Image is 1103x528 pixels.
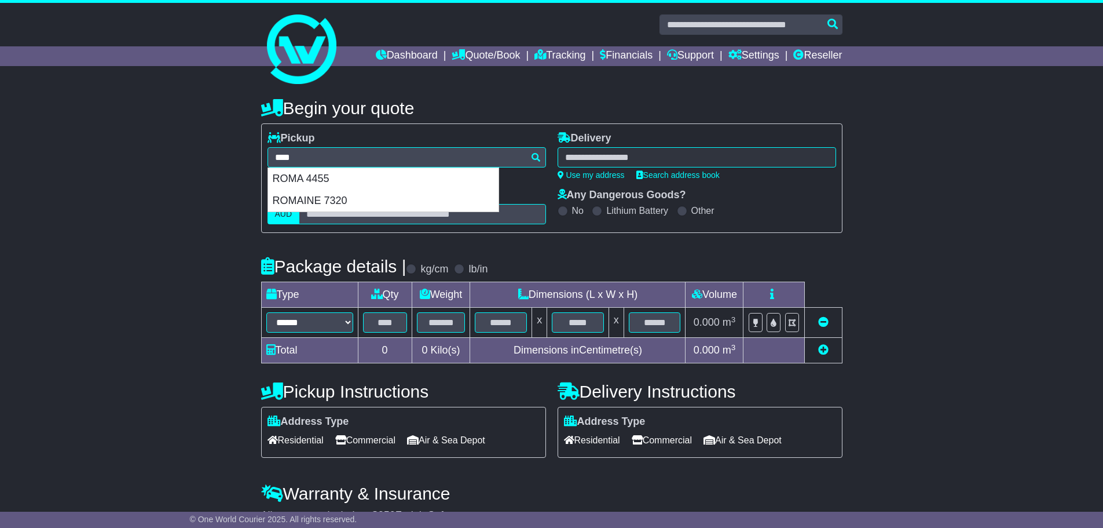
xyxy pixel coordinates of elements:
[793,46,842,66] a: Reseller
[600,46,653,66] a: Financials
[468,263,488,276] label: lb/in
[818,316,829,328] a: Remove this item
[376,46,438,66] a: Dashboard
[728,46,779,66] a: Settings
[723,316,736,328] span: m
[261,99,842,118] h4: Begin your quote
[420,263,448,276] label: kg/cm
[632,431,692,449] span: Commercial
[686,282,743,308] td: Volume
[190,515,357,524] span: © One World Courier 2025. All rights reserved.
[470,338,686,363] td: Dimensions in Centimetre(s)
[731,315,736,324] sup: 3
[723,344,736,356] span: m
[667,46,714,66] a: Support
[636,170,720,180] a: Search address book
[412,282,470,308] td: Weight
[422,344,427,356] span: 0
[378,509,395,521] span: 250
[818,344,829,356] a: Add new item
[452,46,520,66] a: Quote/Book
[412,338,470,363] td: Kilo(s)
[731,343,736,352] sup: 3
[564,431,620,449] span: Residential
[558,132,611,145] label: Delivery
[261,382,546,401] h4: Pickup Instructions
[558,189,686,202] label: Any Dangerous Goods?
[267,132,315,145] label: Pickup
[358,282,412,308] td: Qty
[572,205,584,216] label: No
[267,147,546,167] typeahead: Please provide city
[261,282,358,308] td: Type
[558,382,842,401] h4: Delivery Instructions
[694,316,720,328] span: 0.000
[261,338,358,363] td: Total
[703,431,782,449] span: Air & Sea Depot
[268,190,499,212] div: ROMAINE 7320
[606,205,668,216] label: Lithium Battery
[532,308,547,338] td: x
[407,431,485,449] span: Air & Sea Depot
[267,431,324,449] span: Residential
[267,204,300,224] label: AUD
[534,46,585,66] a: Tracking
[261,509,842,522] div: All our quotes include a $ FreightSafe warranty.
[261,257,406,276] h4: Package details |
[267,416,349,428] label: Address Type
[694,344,720,356] span: 0.000
[609,308,624,338] td: x
[691,205,714,216] label: Other
[268,168,499,190] div: ROMA 4455
[335,431,395,449] span: Commercial
[261,484,842,503] h4: Warranty & Insurance
[470,282,686,308] td: Dimensions (L x W x H)
[558,170,625,180] a: Use my address
[564,416,646,428] label: Address Type
[358,338,412,363] td: 0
